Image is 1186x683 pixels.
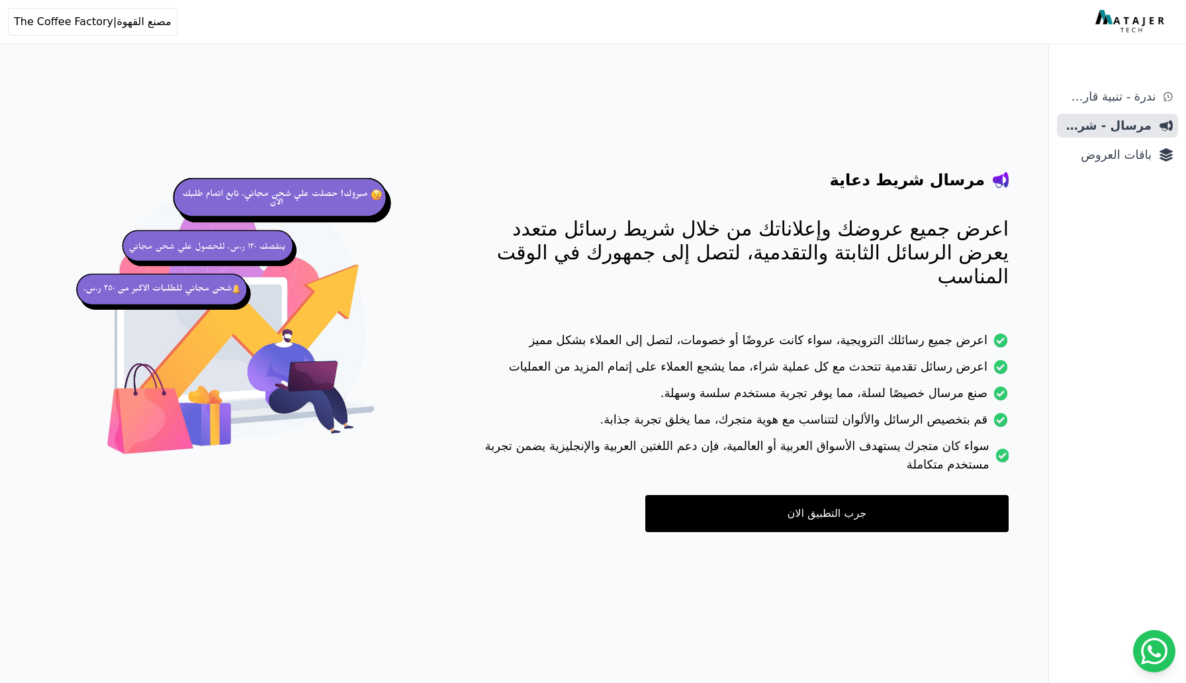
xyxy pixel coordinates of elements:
span: ندرة - تنبية قارب علي النفاذ [1062,87,1156,106]
li: اعرض جميع رسائلك الترويجية، سواء كانت عروضًا أو خصومات، لتصل إلى العملاء بشكل مميز [463,331,1009,357]
li: قم بتخصيص الرسائل والألوان لتتناسب مع هوية متجرك، مما يخلق تجربة جذابة. [463,410,1009,437]
a: جرب التطبيق الان [645,495,1009,532]
li: سواء كان متجرك يستهدف الأسواق العربية أو العالمية، فإن دعم اللغتين العربية والإنجليزية يضمن تجربة... [463,437,1009,482]
span: مصنع القهوة|The Coffee Factory [14,14,171,30]
img: hero [71,159,410,498]
p: اعرض جميع عروضك وإعلاناتك من خلال شريط رسائل متعدد يعرض الرسائل الثابتة والتقدمية، لتصل إلى جمهور... [463,217,1009,289]
li: اعرض رسائل تقدمية تتحدث مع كل عملية شراء، مما يشجع العملاء على إتمام المزيد من العمليات [463,357,1009,384]
h4: مرسال شريط دعاية [830,169,985,191]
img: MatajerTech Logo [1095,10,1167,34]
span: مرسال - شريط دعاية [1062,116,1152,135]
button: مصنع القهوة|The Coffee Factory [8,8,177,36]
li: صنع مرسال خصيصًا لسلة، مما يوفر تجربة مستخدم سلسة وسهلة. [463,384,1009,410]
span: باقات العروض [1062,146,1152,164]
